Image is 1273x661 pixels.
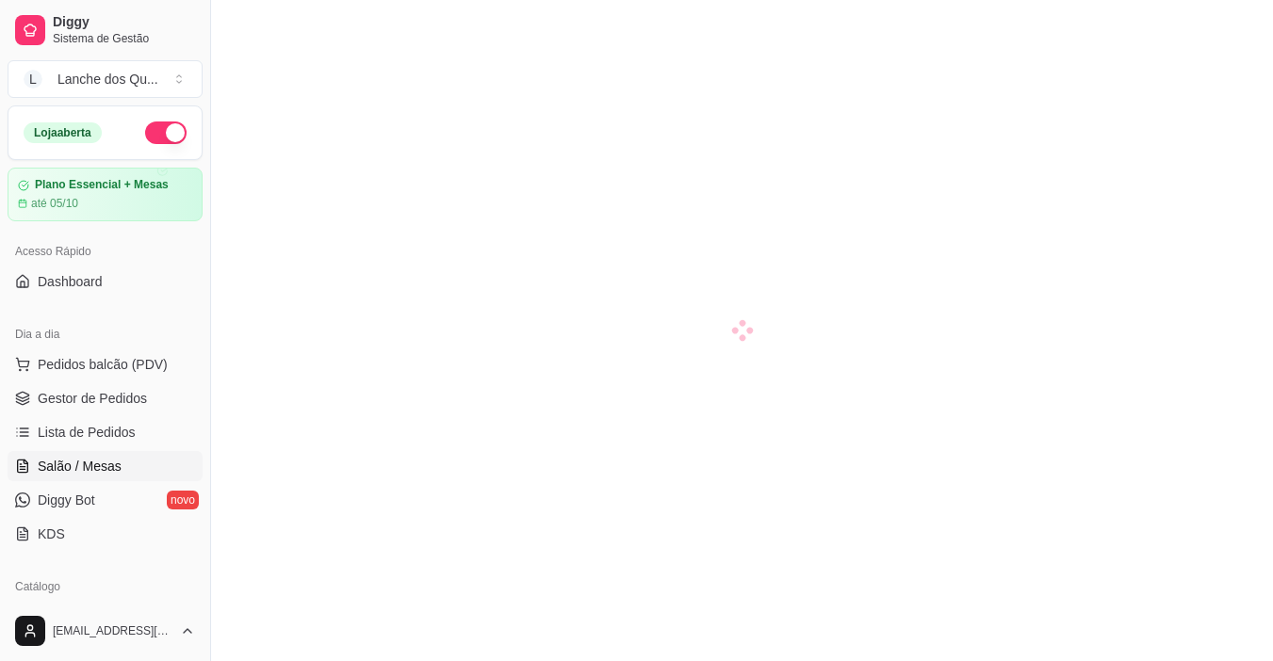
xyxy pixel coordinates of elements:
button: Select a team [8,60,203,98]
span: Sistema de Gestão [53,31,195,46]
a: DiggySistema de Gestão [8,8,203,53]
span: Pedidos balcão (PDV) [38,355,168,374]
div: Lanche dos Qu ... [57,70,158,89]
button: [EMAIL_ADDRESS][DOMAIN_NAME] [8,608,203,653]
div: Acesso Rápido [8,236,203,266]
span: Diggy [53,14,195,31]
span: KDS [38,524,65,543]
span: [EMAIL_ADDRESS][DOMAIN_NAME] [53,623,172,638]
span: Salão / Mesas [38,457,122,476]
a: Plano Essencial + Mesasaté 05/10 [8,168,203,221]
article: Plano Essencial + Mesas [35,178,169,192]
span: Lista de Pedidos [38,423,136,442]
a: Dashboard [8,266,203,297]
article: até 05/10 [31,196,78,211]
a: Salão / Mesas [8,451,203,481]
a: Diggy Botnovo [8,485,203,515]
div: Catálogo [8,572,203,602]
span: Diggy Bot [38,491,95,509]
button: Alterar Status [145,121,187,144]
span: Gestor de Pedidos [38,389,147,408]
button: Pedidos balcão (PDV) [8,349,203,379]
a: Lista de Pedidos [8,417,203,447]
div: Loja aberta [24,122,102,143]
a: KDS [8,519,203,549]
a: Gestor de Pedidos [8,383,203,413]
span: L [24,70,42,89]
div: Dia a dia [8,319,203,349]
span: Dashboard [38,272,103,291]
